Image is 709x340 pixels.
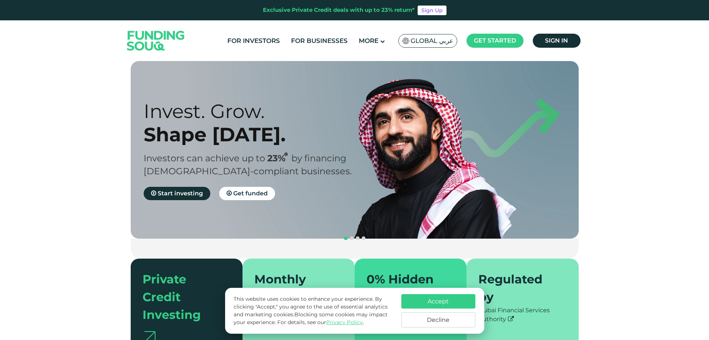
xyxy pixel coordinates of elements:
[367,270,446,306] div: 0% Hidden Fees
[418,6,447,15] a: Sign Up
[402,38,409,44] img: SA Flag
[533,34,581,48] a: Sign in
[120,22,192,60] img: Logo
[144,187,210,200] a: Start investing
[225,35,282,47] a: For Investors
[144,100,368,123] div: Invest. Grow.
[411,37,453,45] span: Global عربي
[343,235,349,241] button: navigation
[401,294,475,309] button: Accept
[478,270,558,306] div: Regulated by
[233,190,268,197] span: Get funded
[219,187,275,200] a: Get funded
[158,190,203,197] span: Start investing
[234,295,394,326] p: This website uses cookies to enhance your experience. By clicking "Accept," you agree to the use ...
[234,311,388,326] span: Blocking some cookies may impact your experience.
[284,152,288,156] i: 23% IRR (expected) ~ 15% Net yield (expected)
[545,37,568,44] span: Sign in
[478,306,567,324] div: Dubai Financial Services Authority
[326,319,363,326] a: Privacy Policy
[144,153,265,164] span: Investors can achieve up to
[143,270,222,324] div: Private Credit Investing
[277,319,364,326] span: For details, see our .
[263,6,415,14] div: Exclusive Private Credit deals with up to 23% return*
[267,153,291,164] span: 23%
[144,123,368,146] div: Shape [DATE].
[254,270,334,306] div: Monthly repayments
[401,312,475,327] button: Decline
[289,35,350,47] a: For Businesses
[349,235,355,241] button: navigation
[361,235,367,241] button: navigation
[474,37,516,44] span: Get started
[359,37,378,44] span: More
[355,235,361,241] button: navigation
